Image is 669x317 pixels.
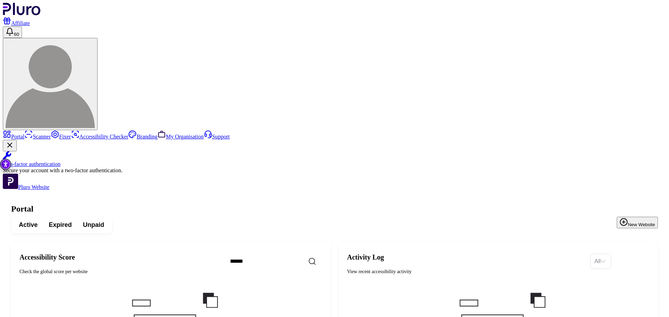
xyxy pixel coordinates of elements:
[24,134,51,140] a: Scanner
[3,151,666,167] a: Two-factor authentication
[43,219,77,231] button: Expired
[3,140,17,151] button: Close Two-factor authentication notification
[20,253,219,261] h2: Accessibility Score
[3,38,98,130] button: User avatar
[20,268,219,275] div: Check the global score per website
[3,20,30,26] a: Affiliate
[3,184,49,190] a: Open Pluro Website
[14,32,19,37] span: 60
[224,254,344,269] input: Search
[13,219,43,231] button: Active
[49,221,72,229] span: Expired
[204,134,230,140] a: Support
[11,204,658,214] h1: Portal
[590,254,611,269] div: Set sorting
[19,221,38,229] span: Active
[3,130,666,190] aside: Sidebar menu
[3,161,666,167] div: Two-factor authentication
[83,221,104,229] span: Unpaid
[71,134,129,140] a: Accessibility Checker
[3,10,41,16] a: Logo
[6,39,95,128] img: User avatar
[347,253,585,261] h2: Activity Log
[347,268,585,275] div: View recent accessibility activity
[157,134,204,140] a: My Organisation
[51,134,71,140] a: Fixer
[617,217,658,228] button: New Website
[77,219,110,231] button: Unpaid
[3,26,22,38] button: Open notifications, you have 60 new notifications
[3,134,24,140] a: Portal
[128,134,157,140] a: Branding
[3,167,666,174] div: Secure your account with a two-factor authentication.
